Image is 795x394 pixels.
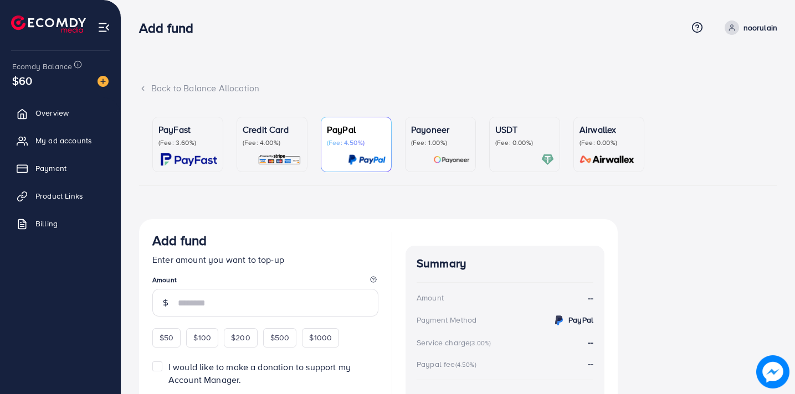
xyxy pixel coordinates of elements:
img: card [433,153,470,166]
img: menu [98,21,110,34]
span: Payment [35,163,66,174]
p: USDT [495,123,554,136]
p: Credit Card [243,123,301,136]
span: $500 [270,332,290,343]
span: Product Links [35,190,83,201]
span: $1000 [309,332,332,343]
p: (Fee: 0.00%) [579,138,638,147]
strong: PayPal [568,314,593,325]
span: $60 [12,72,32,89]
small: (4.50%) [455,360,476,369]
p: (Fee: 3.60%) [158,138,217,147]
p: PayFast [158,123,217,136]
span: Overview [35,107,69,118]
a: Overview [8,102,112,124]
img: logo [11,15,86,33]
strong: -- [588,336,593,348]
a: Billing [8,212,112,235]
span: Ecomdy Balance [12,61,72,72]
span: Billing [35,218,58,229]
img: credit [552,314,566,327]
legend: Amount [152,275,378,289]
img: card [258,153,301,166]
p: Payoneer [411,123,470,136]
p: Airwallex [579,123,638,136]
img: card [576,153,638,166]
h4: Summary [417,257,593,271]
p: noorulain [743,21,777,34]
img: image [757,356,789,388]
p: (Fee: 0.00%) [495,138,554,147]
span: I would like to make a donation to support my Account Manager. [168,361,351,386]
span: $200 [231,332,250,343]
div: Amount [417,292,444,303]
span: My ad accounts [35,135,92,146]
div: Back to Balance Allocation [139,82,777,95]
p: (Fee: 4.50%) [327,138,386,147]
p: Enter amount you want to top-up [152,253,378,266]
strong: -- [588,357,593,370]
p: (Fee: 1.00%) [411,138,470,147]
div: Paypal fee [417,359,480,370]
small: (3.00%) [470,339,491,348]
img: card [541,153,554,166]
p: PayPal [327,123,386,136]
img: image [98,76,109,87]
img: card [161,153,217,166]
div: Payment Method [417,314,476,325]
p: (Fee: 4.00%) [243,138,301,147]
span: $50 [160,332,173,343]
a: noorulain [720,20,777,35]
div: Service charge [417,337,494,348]
a: My ad accounts [8,129,112,152]
img: card [348,153,386,166]
span: $100 [193,332,211,343]
a: Payment [8,157,112,179]
a: Product Links [8,185,112,207]
strong: -- [588,292,593,304]
h3: Add fund [139,20,202,36]
h3: Add fund [152,232,207,248]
